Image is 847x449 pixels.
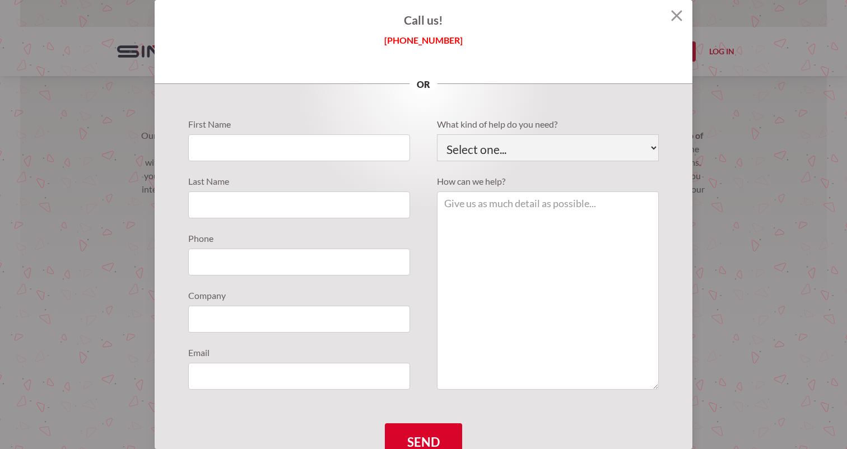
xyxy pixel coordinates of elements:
[188,346,410,359] label: Email
[188,118,410,131] label: First Name
[188,232,410,245] label: Phone
[409,78,438,91] p: or
[437,175,659,188] label: How can we help?
[437,118,659,131] label: What kind of help do you need?
[188,175,410,188] label: Last Name
[384,35,463,45] span: [PHONE_NUMBER]
[188,289,410,302] label: Company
